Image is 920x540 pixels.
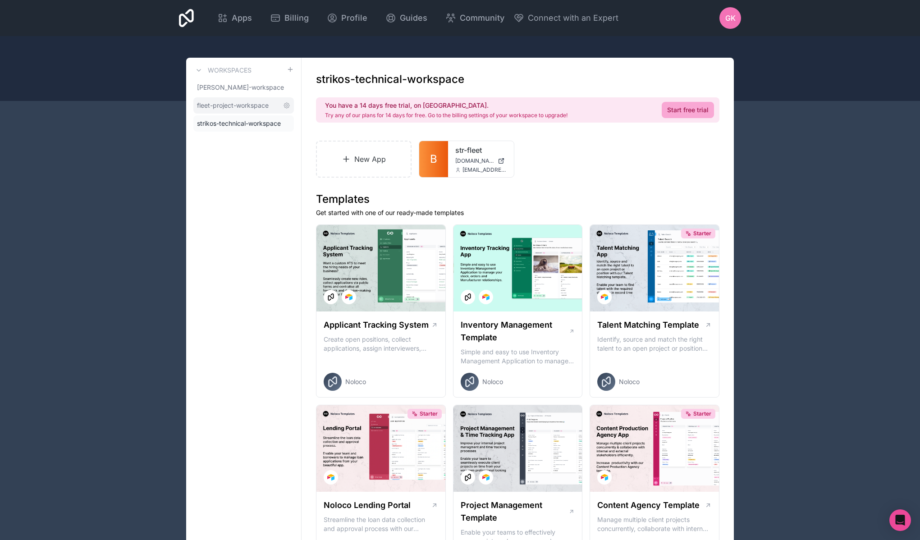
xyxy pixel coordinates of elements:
[601,474,608,481] img: Airtable Logo
[597,319,699,331] h1: Talent Matching Template
[693,230,711,237] span: Starter
[455,157,507,165] a: [DOMAIN_NAME]
[430,152,437,166] span: B
[316,72,464,87] h1: strikos-technical-workspace
[597,335,712,353] p: Identify, source and match the right talent to an open project or position with our Talent Matchi...
[461,348,575,366] p: Simple and easy to use Inventory Management Application to manage your stock, orders and Manufact...
[461,319,569,344] h1: Inventory Management Template
[193,65,252,76] a: Workspaces
[208,66,252,75] h3: Workspaces
[341,12,367,24] span: Profile
[284,12,309,24] span: Billing
[263,8,316,28] a: Billing
[419,141,448,177] a: B
[316,192,719,206] h1: Templates
[378,8,435,28] a: Guides
[455,145,507,156] a: str-fleet
[324,319,429,331] h1: Applicant Tracking System
[601,293,608,301] img: Airtable Logo
[327,474,334,481] img: Airtable Logo
[316,141,412,178] a: New App
[420,410,438,417] span: Starter
[482,293,490,301] img: Airtable Logo
[197,83,284,92] span: [PERSON_NAME]-workspace
[325,101,568,110] h2: You have a 14 days free trial, on [GEOGRAPHIC_DATA].
[197,101,269,110] span: fleet-project-workspace
[461,499,568,524] h1: Project Management Template
[400,12,427,24] span: Guides
[597,515,712,533] p: Manage multiple client projects concurrently, collaborate with internal and external stakeholders...
[324,335,438,353] p: Create open positions, collect applications, assign interviewers, centralise candidate feedback a...
[193,115,294,132] a: strikos-technical-workspace
[324,499,411,512] h1: Noloco Lending Portal
[528,12,618,24] span: Connect with an Expert
[662,102,714,118] a: Start free trial
[232,12,252,24] span: Apps
[345,293,352,301] img: Airtable Logo
[460,12,504,24] span: Community
[438,8,512,28] a: Community
[197,119,281,128] span: strikos-technical-workspace
[482,474,490,481] img: Airtable Logo
[210,8,259,28] a: Apps
[462,166,507,174] span: [EMAIL_ADDRESS][DOMAIN_NAME]
[324,515,438,533] p: Streamline the loan data collection and approval process with our Lending Portal template.
[193,97,294,114] a: fleet-project-workspace
[325,112,568,119] p: Try any of our plans for 14 days for free. Go to the billing settings of your workspace to upgrade!
[316,208,719,217] p: Get started with one of our ready-made templates
[889,509,911,531] div: Open Intercom Messenger
[193,79,294,96] a: [PERSON_NAME]-workspace
[597,499,700,512] h1: Content Agency Template
[619,377,640,386] span: Noloco
[693,410,711,417] span: Starter
[320,8,375,28] a: Profile
[345,377,366,386] span: Noloco
[725,13,736,23] span: GK
[482,377,503,386] span: Noloco
[513,12,618,24] button: Connect with an Expert
[455,157,494,165] span: [DOMAIN_NAME]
